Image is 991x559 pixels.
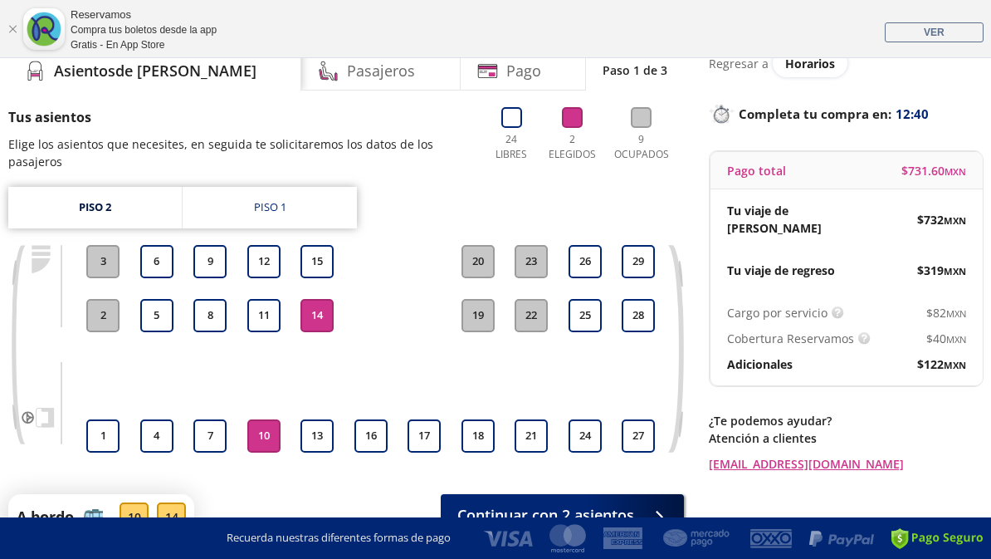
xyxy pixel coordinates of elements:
button: 28 [622,299,655,332]
h4: Pasajeros [347,60,415,82]
button: 23 [515,245,548,278]
p: ¿Te podemos ayudar? [709,412,983,429]
a: Piso 1 [183,187,357,228]
button: 8 [193,299,227,332]
small: MXN [944,359,966,371]
div: 10 [120,503,149,532]
p: Paso 1 de 3 [603,61,667,79]
button: 5 [140,299,173,332]
p: 9 Ocupados [611,132,671,162]
div: Compra tus boletos desde la app [71,22,217,37]
span: $ 122 [917,356,966,373]
h4: Pago [506,60,541,82]
p: 24 Libres [490,132,534,162]
button: 25 [569,299,602,332]
span: VER [924,27,945,38]
span: $ 319 [917,262,966,279]
span: 12:40 [896,105,929,124]
div: Reservamos [71,7,217,23]
button: 3 [86,245,120,278]
span: $ 731.60 [901,162,966,179]
p: 2 Elegidos [545,132,598,162]
button: 7 [193,419,227,453]
button: 26 [569,245,602,278]
button: 29 [622,245,655,278]
button: 13 [300,419,334,453]
p: Adicionales [727,356,793,373]
h4: Asientos de [PERSON_NAME] [54,60,256,82]
a: VER [885,22,984,42]
button: 17 [408,419,441,453]
button: 20 [461,245,495,278]
p: Pago total [727,162,786,179]
button: 15 [300,245,334,278]
p: Atención a clientes [709,429,983,447]
div: Gratis - En App Store [71,37,217,52]
small: MXN [946,307,966,320]
small: MXN [945,165,966,178]
button: 14 [300,299,334,332]
a: Cerrar [7,24,17,34]
span: $ 40 [926,330,966,347]
button: 21 [515,419,548,453]
button: 10 [247,419,281,453]
p: Recuerda nuestras diferentes formas de pago [227,530,451,547]
button: 1 [86,419,120,453]
small: MXN [944,265,966,277]
span: Continuar con 2 asientos [457,504,634,527]
button: 6 [140,245,173,278]
p: Regresar a [709,55,769,72]
div: Piso 1 [254,199,286,216]
button: 22 [515,299,548,332]
p: Tus asientos [8,107,473,127]
div: 14 [157,503,186,532]
span: Horarios [785,56,835,71]
button: 9 [193,245,227,278]
button: 18 [461,419,495,453]
button: 12 [247,245,281,278]
small: MXN [944,214,966,227]
p: Cargo por servicio [727,304,827,321]
span: $ 82 [926,304,966,321]
span: $ 732 [917,211,966,228]
p: Elige los asientos que necesites, en seguida te solicitaremos los datos de los pasajeros [8,135,473,170]
a: [EMAIL_ADDRESS][DOMAIN_NAME] [709,455,983,473]
button: 4 [140,419,173,453]
div: Regresar a ver horarios [709,49,983,77]
button: 19 [461,299,495,332]
small: MXN [946,333,966,346]
button: 24 [569,419,602,453]
button: 27 [622,419,655,453]
p: Cobertura Reservamos [727,330,854,347]
a: Piso 2 [8,187,182,228]
p: Tu viaje de regreso [727,262,835,279]
button: Continuar con 2 asientos [441,494,684,536]
p: Tu viaje de [PERSON_NAME] [727,202,847,237]
button: 2 [86,299,120,332]
button: 16 [354,419,388,453]
p: A bordo [17,506,74,528]
p: Completa tu compra en : [709,102,983,125]
button: 11 [247,299,281,332]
